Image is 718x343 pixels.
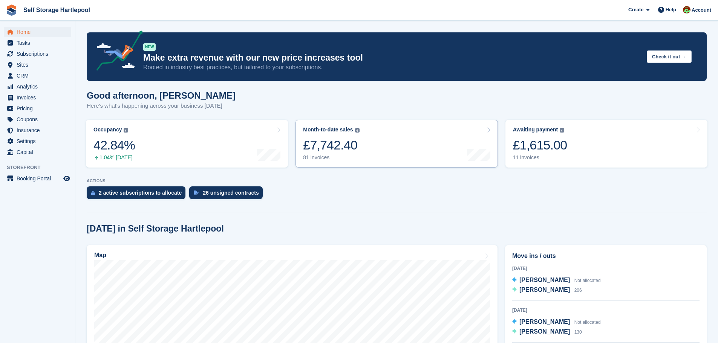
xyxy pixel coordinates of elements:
[17,81,62,92] span: Analytics
[513,154,567,161] div: 11 invoices
[512,252,700,261] h2: Move ins / outs
[692,6,711,14] span: Account
[574,329,582,335] span: 130
[513,127,558,133] div: Awaiting payment
[99,190,182,196] div: 2 active subscriptions to allocate
[87,90,236,101] h1: Good afternoon, [PERSON_NAME]
[505,120,707,168] a: Awaiting payment £1,615.00 11 invoices
[194,191,199,195] img: contract_signature_icon-13c848040528278c33f63329250d36e43548de30e8caae1d1a13099fd9432cc5.svg
[513,137,567,153] div: £1,615.00
[666,6,676,14] span: Help
[4,114,71,125] a: menu
[62,174,71,183] a: Preview store
[86,120,288,168] a: Occupancy 42.84% 1.04% [DATE]
[4,70,71,81] a: menu
[189,186,266,203] a: 26 unsigned contracts
[17,49,62,59] span: Subscriptions
[512,276,601,285] a: [PERSON_NAME] Not allocated
[4,59,71,70] a: menu
[355,128,360,133] img: icon-info-grey-7440780725fd019a000dd9b08b2336e03edf1995a4989e88bcd33f0948082b44.svg
[4,136,71,146] a: menu
[512,265,700,272] div: [DATE]
[91,191,95,195] img: active_subscription_to_allocate_icon-d502201f5373d7db506a760aba3b589e785aa758c864c3986d89f69b8ff3...
[574,278,601,283] span: Not allocated
[17,136,62,146] span: Settings
[4,49,71,59] a: menu
[574,320,601,325] span: Not allocated
[90,30,143,73] img: price-adjustments-announcement-icon-8257ccfd72463d97f412b2fc003d46551f7dbcb40ab6d574587a9cd5c0d94...
[20,4,93,16] a: Self Storage Hartlepool
[17,125,62,136] span: Insurance
[512,307,700,314] div: [DATE]
[560,128,564,133] img: icon-info-grey-7440780725fd019a000dd9b08b2336e03edf1995a4989e88bcd33f0948082b44.svg
[303,154,359,161] div: 81 invoices
[17,27,62,37] span: Home
[143,52,641,63] p: Make extra revenue with our new price increases tool
[574,288,582,293] span: 206
[87,102,236,110] p: Here's what's happening across your business [DATE]
[17,70,62,81] span: CRM
[4,125,71,136] a: menu
[628,6,643,14] span: Create
[93,127,122,133] div: Occupancy
[93,154,135,161] div: 1.04% [DATE]
[17,173,62,184] span: Booking Portal
[17,92,62,103] span: Invoices
[512,317,601,327] a: [PERSON_NAME] Not allocated
[17,114,62,125] span: Coupons
[4,103,71,114] a: menu
[93,137,135,153] div: 42.84%
[519,277,570,283] span: [PERSON_NAME]
[94,252,106,259] h2: Map
[4,92,71,103] a: menu
[87,186,189,203] a: 2 active subscriptions to allocate
[87,178,707,183] p: ACTIONS
[6,5,17,16] img: stora-icon-8386f47178a22dfd0bd8f6a31ec36ba5ce8667c1dd55bd0f319d3a0aa187defe.svg
[647,50,692,63] button: Check it out →
[17,59,62,70] span: Sites
[17,38,62,48] span: Tasks
[17,147,62,157] span: Capital
[512,327,582,337] a: [PERSON_NAME] 130
[519,319,570,325] span: [PERSON_NAME]
[87,224,224,234] h2: [DATE] in Self Storage Hartlepool
[4,173,71,184] a: menu
[7,164,75,171] span: Storefront
[303,137,359,153] div: £7,742.40
[4,147,71,157] a: menu
[4,81,71,92] a: menu
[512,285,582,295] a: [PERSON_NAME] 206
[683,6,690,14] img: Woods Removals
[295,120,498,168] a: Month-to-date sales £7,742.40 81 invoices
[203,190,259,196] div: 26 unsigned contracts
[143,43,156,51] div: NEW
[17,103,62,114] span: Pricing
[124,128,128,133] img: icon-info-grey-7440780725fd019a000dd9b08b2336e03edf1995a4989e88bcd33f0948082b44.svg
[4,38,71,48] a: menu
[303,127,353,133] div: Month-to-date sales
[143,63,641,72] p: Rooted in industry best practices, but tailored to your subscriptions.
[519,287,570,293] span: [PERSON_NAME]
[519,328,570,335] span: [PERSON_NAME]
[4,27,71,37] a: menu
